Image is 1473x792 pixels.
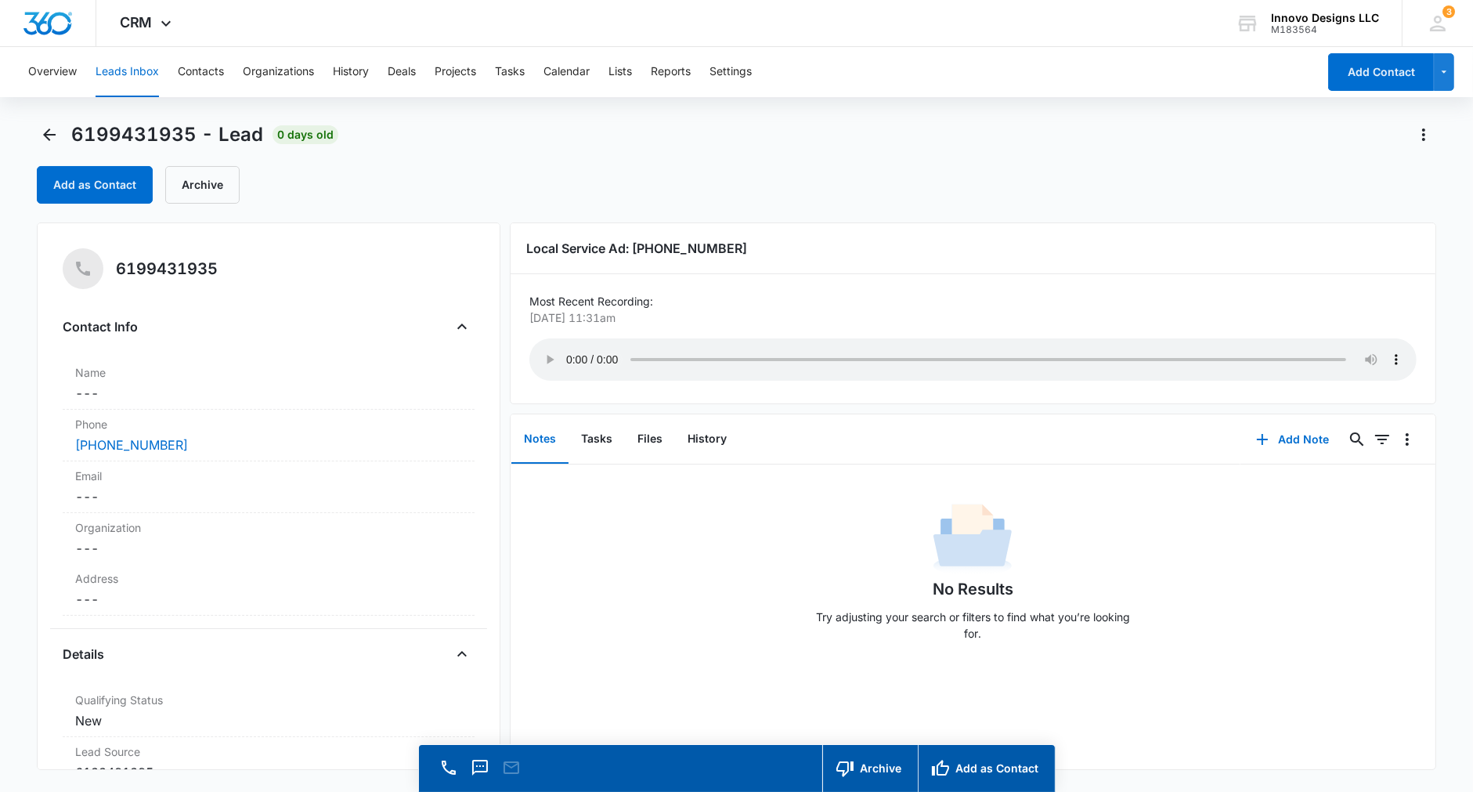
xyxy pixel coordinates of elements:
a: Text [469,766,491,779]
button: History [675,415,739,464]
h4: Details [63,645,104,664]
h5: 6199431935 [116,257,218,280]
div: Lead Source6199431935 [63,737,475,789]
button: History [333,47,369,97]
img: No Data [933,499,1012,577]
button: Deals [388,47,416,97]
button: Overflow Menu [1395,427,1420,452]
button: Close [449,642,475,667]
button: Back [37,122,62,147]
button: Notes [511,415,569,464]
label: Phone [75,416,462,432]
button: Files [625,415,675,464]
label: Name [75,364,462,381]
h4: Contact Info [63,317,138,336]
button: Tasks [495,47,525,97]
label: Address [75,570,462,587]
div: notifications count [1442,5,1455,18]
button: Add Note [1240,421,1345,458]
button: Leads Inbox [96,47,159,97]
button: Search... [1345,427,1370,452]
dd: --- [75,384,462,403]
dd: --- [75,487,462,506]
span: 6199431935 - Lead [71,123,263,146]
div: Qualifying StatusNew [63,685,475,737]
button: Lists [608,47,632,97]
label: Organization [75,519,462,536]
p: [DATE] 11:31am [529,309,1407,326]
div: Address--- [63,564,475,616]
a: [PHONE_NUMBER] [75,436,188,454]
div: Email--- [63,461,475,513]
div: Organization--- [63,513,475,564]
dd: New [75,711,462,730]
h1: No Results [933,577,1013,601]
button: Tasks [569,415,625,464]
button: Calendar [543,47,590,97]
label: Qualifying Status [75,692,462,708]
button: Add Contact [1328,53,1434,91]
div: account name [1271,12,1379,24]
button: Actions [1411,122,1436,147]
button: Archive [822,745,918,792]
button: Archive [165,166,240,204]
div: account id [1271,24,1379,35]
button: Projects [435,47,476,97]
p: Try adjusting your search or filters to find what you’re looking for. [808,609,1137,642]
button: Add as Contact [918,745,1055,792]
dd: 6199431935 [75,763,462,782]
label: Email [75,468,462,484]
button: Contacts [178,47,224,97]
div: Phone[PHONE_NUMBER] [63,410,475,461]
dd: --- [75,590,462,609]
button: Close [449,314,475,339]
p: Most Recent Recording: [529,293,1417,309]
a: Call [438,766,460,779]
dd: --- [75,539,462,558]
button: Organizations [243,47,314,97]
span: CRM [120,14,153,31]
button: Reports [651,47,691,97]
button: Text [469,757,491,779]
span: 0 days old [273,125,338,144]
audio: Your browser does not support the audio tag. [529,338,1417,381]
span: 3 [1442,5,1455,18]
button: Settings [709,47,752,97]
button: Filters [1370,427,1395,452]
h3: Local Service Ad: [PHONE_NUMBER] [526,239,1420,258]
button: Overview [28,47,77,97]
dt: Lead Source [75,743,462,760]
button: Call [438,757,460,779]
div: Name--- [63,358,475,410]
button: Add as Contact [37,166,153,204]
